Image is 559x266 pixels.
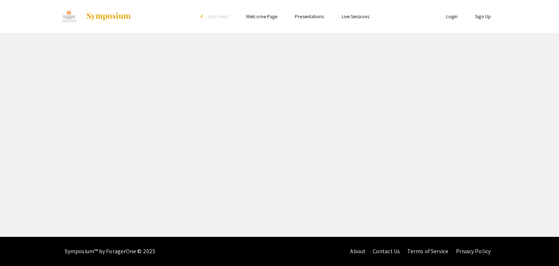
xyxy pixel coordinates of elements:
[295,13,324,20] a: Presentations
[350,247,365,255] a: About
[5,233,31,261] iframe: Chat
[475,13,491,20] a: Sign Up
[59,7,79,26] img: Discovery Day 2024
[201,14,205,19] div: arrow_back_ios
[342,13,369,20] a: Live Sessions
[65,237,155,266] div: Symposium™ by ForagerOne © 2025
[407,247,449,255] a: Terms of Service
[246,13,277,20] a: Welcome Page
[373,247,400,255] a: Contact Us
[446,13,458,20] a: Login
[209,13,229,20] span: Exit Event
[59,7,131,26] a: Discovery Day 2024
[456,247,491,255] a: Privacy Policy
[86,12,131,21] img: Symposium by ForagerOne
